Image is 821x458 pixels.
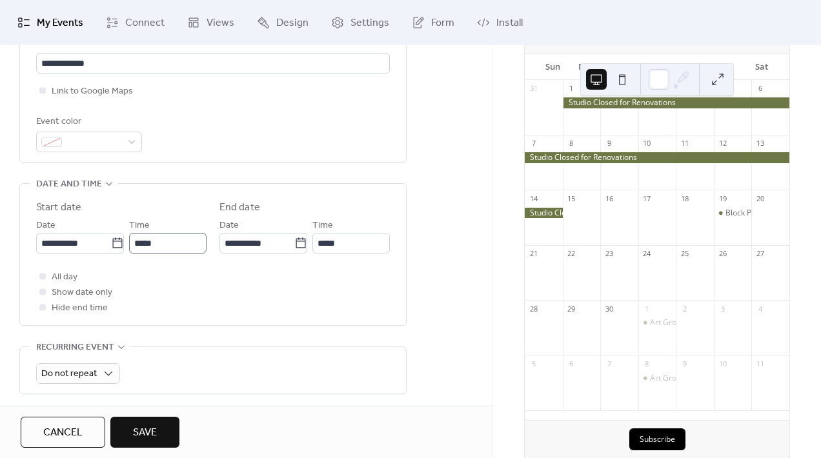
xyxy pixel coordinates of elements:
[36,177,102,192] span: Date and time
[709,54,744,80] div: Fri
[52,84,133,99] span: Link to Google Maps
[36,340,114,355] span: Recurring event
[567,359,576,368] div: 6
[744,54,779,80] div: Sat
[8,5,93,40] a: My Events
[755,84,765,94] div: 6
[570,54,605,80] div: Mon
[52,285,112,301] span: Show date only
[567,139,576,148] div: 8
[718,249,727,259] div: 26
[755,304,765,314] div: 4
[604,139,614,148] div: 9
[642,249,652,259] div: 24
[36,200,81,215] div: Start date
[529,249,538,259] div: 21
[402,5,464,40] a: Form
[219,218,239,234] span: Date
[718,139,727,148] div: 12
[496,15,523,31] span: Install
[640,54,674,80] div: Wed
[604,359,614,368] div: 7
[529,304,538,314] div: 28
[563,97,789,108] div: Studio Closed for Renovations
[604,304,614,314] div: 30
[642,139,652,148] div: 10
[21,417,105,448] button: Cancel
[52,270,77,285] span: All day
[525,152,789,163] div: Studio Closed for Renovations
[110,417,179,448] button: Save
[535,54,570,80] div: Sun
[41,365,97,383] span: Do not repeat
[133,425,157,441] span: Save
[321,5,399,40] a: Settings
[680,194,689,203] div: 18
[680,139,689,148] div: 11
[567,84,576,94] div: 1
[52,301,108,316] span: Hide end time
[125,15,165,31] span: Connect
[529,359,538,368] div: 5
[605,54,640,80] div: Tue
[714,208,752,219] div: Block Printing at Baya Gawiy Celebration Week
[529,139,538,148] div: 7
[650,317,787,328] div: Art Group with Strengthening Families
[43,425,83,441] span: Cancel
[567,249,576,259] div: 22
[755,194,765,203] div: 20
[467,5,532,40] a: Install
[207,15,234,31] span: Views
[177,5,244,40] a: Views
[638,373,676,384] div: Art Group with Strengthening Families
[529,194,538,203] div: 14
[431,15,454,31] span: Form
[525,208,563,219] div: Studio Closed for Renovations
[247,5,318,40] a: Design
[604,194,614,203] div: 16
[36,218,56,234] span: Date
[276,15,309,31] span: Design
[529,84,538,94] div: 31
[604,249,614,259] div: 23
[755,249,765,259] div: 27
[680,304,689,314] div: 2
[629,428,685,450] button: Subscribe
[642,194,652,203] div: 17
[638,317,676,328] div: Art Group with Strengthening Families
[567,194,576,203] div: 15
[312,218,333,234] span: Time
[680,249,689,259] div: 25
[96,5,174,40] a: Connect
[718,359,727,368] div: 10
[129,218,150,234] span: Time
[350,15,389,31] span: Settings
[642,304,652,314] div: 1
[755,139,765,148] div: 13
[36,114,139,130] div: Event color
[37,15,83,31] span: My Events
[36,35,387,51] div: Location
[755,359,765,368] div: 11
[642,359,652,368] div: 8
[718,194,727,203] div: 19
[219,200,260,215] div: End date
[567,304,576,314] div: 29
[718,304,727,314] div: 3
[674,54,709,80] div: Thu
[650,373,787,384] div: Art Group with Strengthening Families
[680,359,689,368] div: 9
